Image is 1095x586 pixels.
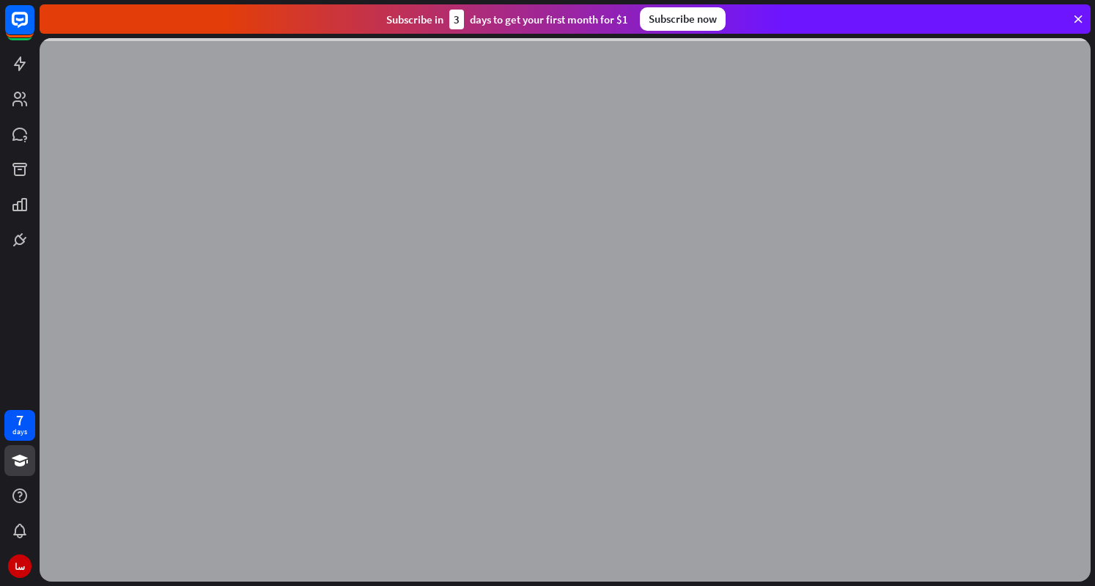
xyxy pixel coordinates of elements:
[16,414,23,427] div: 7
[449,10,464,29] div: 3
[386,10,628,29] div: Subscribe in days to get your first month for $1
[8,554,32,578] div: سا
[4,410,35,441] a: 7 days
[12,427,27,437] div: days
[640,7,726,31] div: Subscribe now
